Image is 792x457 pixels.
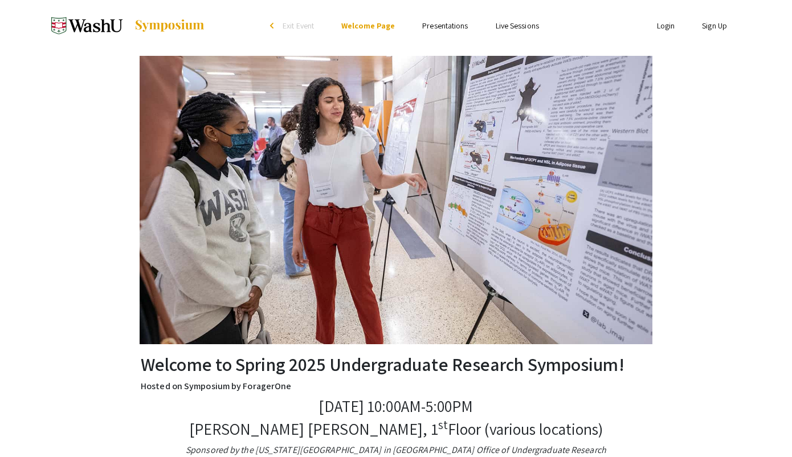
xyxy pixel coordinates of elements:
a: Presentations [422,21,468,31]
p: Hosted on Symposium by ForagerOne [141,380,651,393]
a: Spring 2025 Undergraduate Research Symposium [51,11,205,40]
span: Exit Event [283,21,314,31]
a: Welcome Page [341,21,395,31]
img: Spring 2025 Undergraduate Research Symposium [51,11,123,40]
a: Sign Up [702,21,727,31]
img: Symposium by ForagerOne [134,19,205,32]
p: [PERSON_NAME] [PERSON_NAME], 1 Floor (various locations) [141,419,651,439]
div: arrow_back_ios [270,22,277,29]
iframe: Chat [9,406,48,448]
h2: Welcome to Spring 2025 Undergraduate Research Symposium! [141,353,651,375]
img: Spring 2025 Undergraduate Research Symposium [140,56,652,344]
em: Sponsored by the [US_STATE][GEOGRAPHIC_DATA] in [GEOGRAPHIC_DATA] Office of Undergraduate Research [186,444,606,456]
a: Live Sessions [496,21,539,31]
p: [DATE] 10:00AM-5:00PM [141,397,651,416]
a: Login [657,21,675,31]
sup: st [438,417,448,432]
